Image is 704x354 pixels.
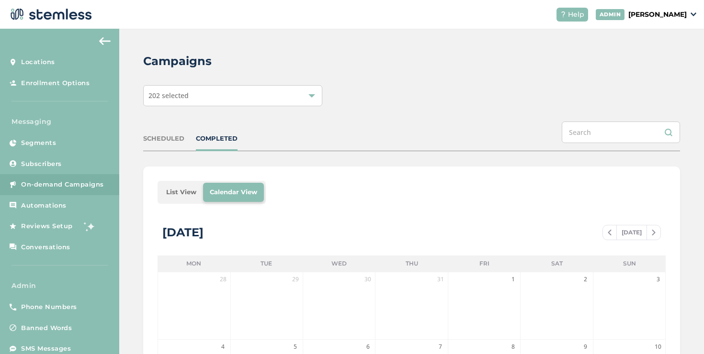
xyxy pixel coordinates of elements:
li: Sun [593,255,666,272]
div: COMPLETED [196,134,238,144]
img: icon_down-arrow-small-66adaf34.svg [691,12,696,16]
span: Subscribers [21,159,62,169]
span: 3 [653,275,663,284]
span: Locations [21,57,55,67]
div: SCHEDULED [143,134,184,144]
img: icon-arrow-back-accent-c549486e.svg [99,37,111,45]
span: Segments [21,138,56,148]
li: List View [159,183,203,202]
span: 1 [508,275,518,284]
img: icon-chevron-right-bae969c5.svg [652,230,656,235]
span: 31 [436,275,445,284]
input: Search [562,122,680,143]
span: Help [568,10,584,20]
span: 6 [363,342,373,352]
img: icon-chevron-left-b8c47ebb.svg [608,230,612,235]
span: 202 selected [148,91,189,100]
span: 5 [291,342,300,352]
p: [PERSON_NAME] [628,10,687,20]
span: 4 [218,342,228,352]
span: 8 [508,342,518,352]
li: Thu [375,255,448,272]
li: Calendar View [203,183,264,202]
span: Banned Words [21,323,72,333]
iframe: Chat Widget [656,308,704,354]
span: Phone Numbers [21,302,77,312]
img: icon-help-white-03924b79.svg [560,11,566,17]
span: 10 [653,342,663,352]
li: Fri [448,255,521,272]
img: logo-dark-0685b13c.svg [8,5,92,24]
span: 30 [363,275,373,284]
span: 7 [436,342,445,352]
span: Conversations [21,243,70,252]
li: Mon [158,255,230,272]
li: Sat [521,255,593,272]
li: Wed [303,255,375,272]
span: [DATE] [616,225,647,240]
h2: Campaigns [143,53,212,70]
span: SMS Messages [21,344,71,354]
span: 2 [581,275,590,284]
span: Automations [21,201,67,210]
img: glitter-stars-b7820f95.gif [80,217,99,236]
span: 9 [581,342,590,352]
li: Tue [230,255,303,272]
div: [DATE] [162,224,204,241]
div: ADMIN [596,9,625,20]
span: 28 [218,275,228,284]
span: Enrollment Options [21,78,90,88]
span: On-demand Campaigns [21,180,104,189]
span: 29 [291,275,300,284]
span: Reviews Setup [21,221,73,231]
